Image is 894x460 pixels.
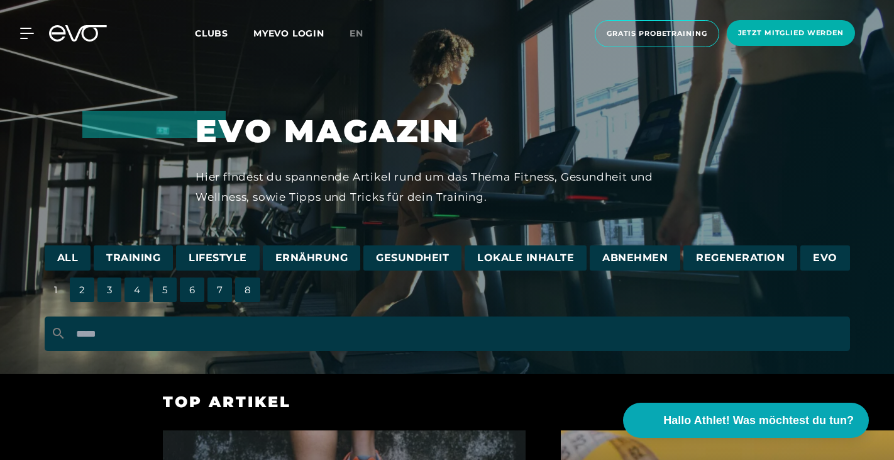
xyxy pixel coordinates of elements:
[180,283,204,298] a: 6
[45,283,67,298] a: 1
[45,245,91,271] a: All
[196,112,460,150] a: EVO Magazin
[607,28,707,39] span: Gratis Probetraining
[124,278,150,302] span: 4
[623,403,869,438] button: Hallo Athlet! Was möchtest du tun?
[350,26,378,41] a: en
[591,20,723,47] a: Gratis Probetraining
[800,245,850,271] a: EVO
[465,245,587,271] a: Lokale Inhalte
[163,393,731,412] h3: Top Artikel
[153,283,177,298] a: 5
[176,245,260,271] a: Lifestyle
[207,283,232,298] a: 7
[263,245,361,271] a: Ernährung
[70,283,94,298] a: 2
[196,167,698,208] div: Hier findest du spannende Artikel rund um das Thema Fitness, Gesundheit und Wellness, sowie Tipps...
[663,412,854,429] span: Hallo Athlet! Was möchtest du tun?
[738,28,844,38] span: Jetzt Mitglied werden
[70,278,94,302] span: 2
[97,278,121,302] span: 3
[153,278,177,302] span: 5
[235,278,260,302] span: 8
[363,245,461,271] a: Gesundheit
[45,278,67,302] span: 1
[590,245,680,271] a: Abnehmen
[235,283,260,298] a: 8
[180,278,204,302] span: 6
[195,27,253,39] a: Clubs
[94,245,173,271] a: Training
[124,283,150,298] a: 4
[723,20,859,47] a: Jetzt Mitglied werden
[195,28,228,39] span: Clubs
[207,278,232,302] span: 7
[253,28,324,39] a: MYEVO LOGIN
[97,283,121,298] a: 3
[350,28,363,39] span: en
[683,245,797,271] a: Regeneration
